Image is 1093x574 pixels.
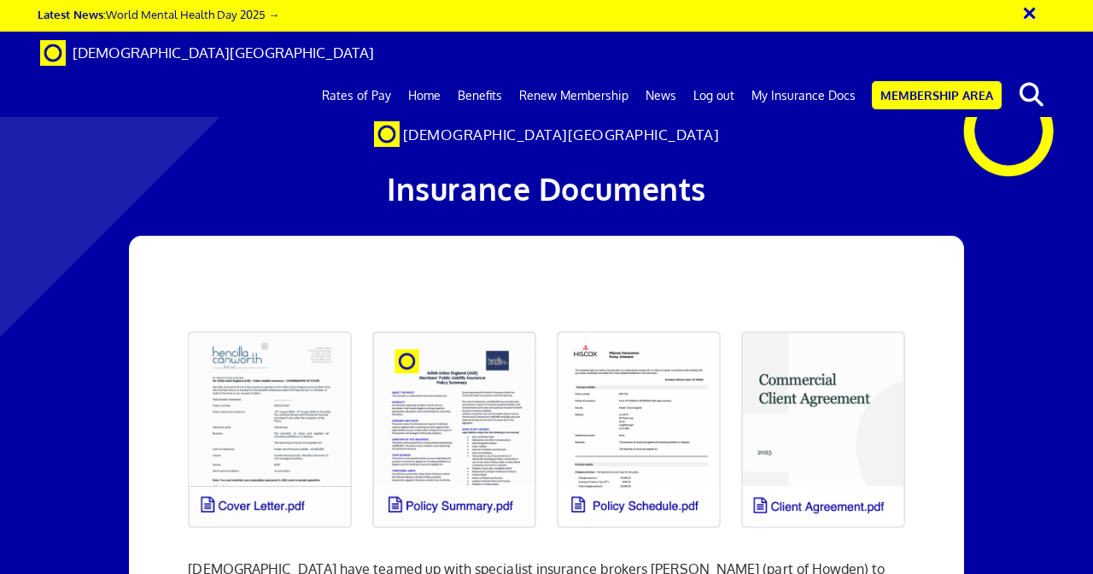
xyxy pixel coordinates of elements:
[685,74,743,117] a: Log out
[73,44,374,61] span: [DEMOGRAPHIC_DATA][GEOGRAPHIC_DATA]
[511,74,637,117] a: Renew Membership
[38,7,106,21] strong: Latest News:
[313,74,400,117] a: Rates of Pay
[387,169,706,208] span: Insurance Documents
[38,7,279,21] a: Latest News:World Mental Health Day 2025 →
[743,74,864,117] a: My Insurance Docs
[637,74,685,117] a: News
[400,74,449,117] a: Home
[1005,77,1057,113] button: search
[403,126,720,143] span: [DEMOGRAPHIC_DATA][GEOGRAPHIC_DATA]
[27,32,387,74] a: Brand [DEMOGRAPHIC_DATA][GEOGRAPHIC_DATA]
[872,81,1002,109] a: Membership Area
[449,74,511,117] a: Benefits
